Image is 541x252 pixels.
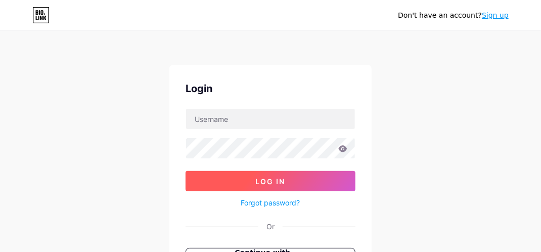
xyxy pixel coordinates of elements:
[256,177,286,186] span: Log In
[241,197,300,208] a: Forgot password?
[186,109,355,129] input: Username
[482,11,509,19] a: Sign up
[266,221,275,232] div: Or
[186,171,355,191] button: Log In
[398,10,509,21] div: Don't have an account?
[186,81,355,96] div: Login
